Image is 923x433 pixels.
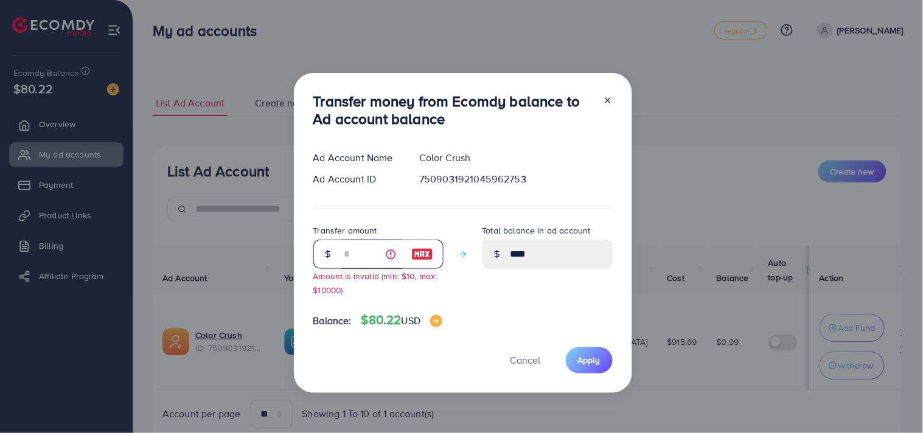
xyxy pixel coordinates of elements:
h4: $80.22 [361,313,442,328]
button: Cancel [495,347,556,373]
div: Ad Account Name [304,151,410,165]
div: Ad Account ID [304,172,410,186]
label: Total balance in ad account [482,224,591,237]
iframe: Chat [871,378,914,424]
span: Cancel [510,353,541,367]
img: image [430,315,442,327]
img: image [411,247,433,262]
span: Apply [578,354,601,366]
span: USD [402,314,420,327]
small: Amount is invalid (min: $10, max: $10000) [313,270,437,296]
h3: Transfer money from Ecomdy balance to Ad account balance [313,92,593,128]
button: Apply [566,347,613,373]
label: Transfer amount [313,224,377,237]
div: 7509031921045962753 [409,172,622,186]
div: Color Crush [409,151,622,165]
span: Balance: [313,314,352,328]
